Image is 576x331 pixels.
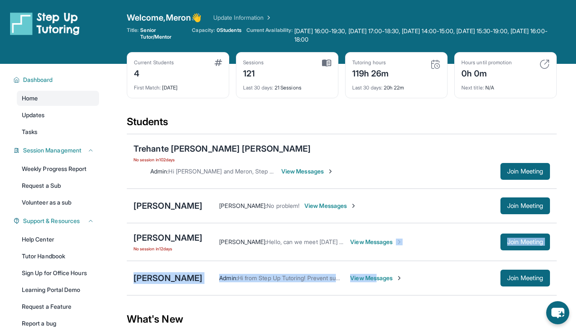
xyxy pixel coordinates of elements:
a: Home [17,91,99,106]
button: Dashboard [20,76,94,84]
img: card [322,59,331,67]
div: 21 Sessions [243,79,331,91]
span: No problem! [267,202,299,209]
div: Tutoring hours [352,59,389,66]
div: Hours until promotion [461,59,512,66]
div: 121 [243,66,264,79]
button: Join Meeting [500,234,550,250]
div: Students [127,115,557,134]
span: Updates [22,111,45,119]
span: Current Availability: [246,27,293,44]
a: Updates [17,108,99,123]
a: Update Information [213,13,272,22]
div: N/A [461,79,550,91]
img: card [539,59,550,69]
a: Help Center [17,232,99,247]
div: Sessions [243,59,264,66]
div: [PERSON_NAME] [134,200,202,212]
div: [DATE] [134,79,222,91]
div: 119h 26m [352,66,389,79]
span: [DATE] 16:00-19:30, [DATE] 17:00-18:30, [DATE] 14:00-15:00, [DATE] 15:30-19:00, [DATE] 16:00-18:00 [294,27,557,44]
span: Dashboard [23,76,53,84]
div: 0h 0m [461,66,512,79]
img: Chevron-Right [396,275,403,281]
button: Join Meeting [500,197,550,214]
img: Chevron Right [264,13,272,22]
button: chat-button [546,301,569,324]
button: Join Meeting [500,270,550,286]
span: Support & Resources [23,217,80,225]
span: Join Meeting [507,203,543,208]
div: 20h 22m [352,79,440,91]
a: Tasks [17,124,99,139]
span: Tasks [22,128,37,136]
img: Chevron-Right [350,202,357,209]
img: Chevron-Right [327,168,334,175]
img: card [430,59,440,69]
div: 4 [134,66,174,79]
a: Request a Sub [17,178,99,193]
span: Next title : [461,84,484,91]
span: Join Meeting [507,239,543,244]
span: Join Meeting [507,276,543,281]
img: card [215,59,222,66]
span: Join Meeting [507,169,543,174]
span: No session in 102 days [134,156,311,163]
a: Weekly Progress Report [17,161,99,176]
a: Report a bug [17,316,99,331]
a: Learning Portal Demo [17,282,99,297]
div: [PERSON_NAME] [134,272,202,284]
span: Admin : [219,274,237,281]
span: Welcome, Meron 👋 [127,12,202,24]
span: Title: [127,27,139,40]
span: View Messages [350,274,403,282]
span: Home [22,94,38,102]
span: Hello, can we meet [DATE] at 3pm? [267,238,360,245]
span: Last 30 days : [352,84,382,91]
span: View Messages [304,202,357,210]
span: Senior Tutor/Mentor [140,27,187,40]
img: Chevron-Right [396,239,403,245]
span: Admin : [150,168,168,175]
span: 0 Students [217,27,241,34]
span: Last 30 days : [243,84,273,91]
button: Join Meeting [500,163,550,180]
img: logo [10,12,80,35]
div: Trehante [PERSON_NAME] [PERSON_NAME] [134,143,311,155]
button: Session Management [20,146,94,155]
a: Sign Up for Office Hours [17,265,99,281]
span: Capacity: [192,27,215,34]
button: Support & Resources [20,217,94,225]
span: Session Management [23,146,81,155]
span: No session in 12 days [134,245,202,252]
span: View Messages [350,238,403,246]
span: [PERSON_NAME] : [219,238,267,245]
span: View Messages [281,167,334,176]
a: Tutor Handbook [17,249,99,264]
a: Request a Feature [17,299,99,314]
span: [PERSON_NAME] : [219,202,267,209]
div: Current Students [134,59,174,66]
span: First Match : [134,84,161,91]
a: Volunteer as a sub [17,195,99,210]
div: [PERSON_NAME] [134,232,202,244]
